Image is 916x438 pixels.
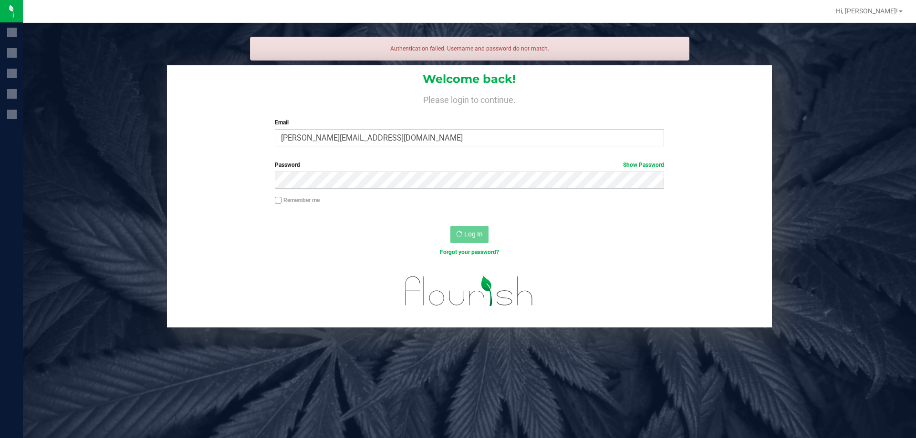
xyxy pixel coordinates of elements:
div: Authentication failed. Username and password do not match. [250,37,689,61]
h4: Please login to continue. [167,93,772,105]
a: Show Password [623,162,664,168]
span: Hi, [PERSON_NAME]! [836,7,898,15]
label: Remember me [275,196,320,204]
span: Log In [464,230,483,238]
label: Email [275,118,664,127]
input: Remember me [275,197,281,204]
button: Log In [450,226,489,243]
h1: Welcome back! [167,73,772,85]
img: flourish_logo.svg [394,267,545,316]
a: Forgot your password? [440,249,499,255]
span: Password [275,162,300,168]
